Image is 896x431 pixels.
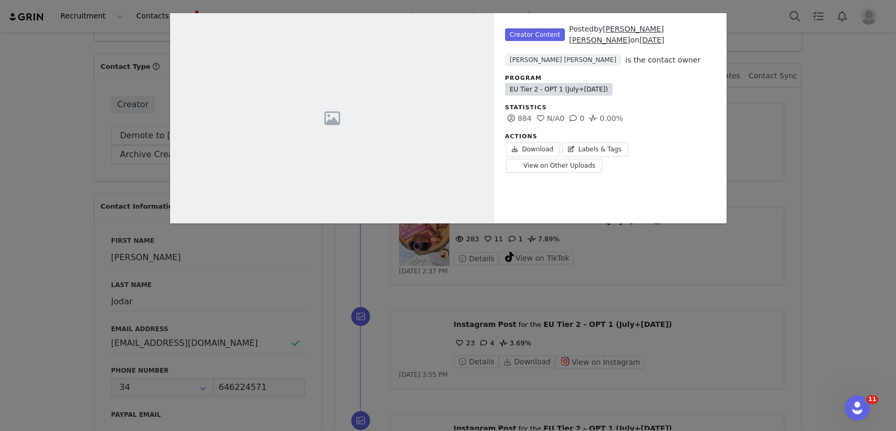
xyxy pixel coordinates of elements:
span: View on Other Uploads [523,161,595,170]
span: 11 [866,395,878,404]
div: Unlabeled [170,13,726,223]
span: Creator Content [505,28,565,41]
body: Rich Text Area. Press ALT-0 for help. [8,8,431,20]
span: 0 [534,114,565,122]
span: N/A [534,114,560,122]
span: [PERSON_NAME] [PERSON_NAME] [505,54,621,66]
span: 884 [505,114,532,122]
iframe: Intercom live chat [845,395,870,420]
span: 0.00% [587,114,623,122]
a: Download [506,142,560,157]
div: is the contact owner [625,55,700,66]
a: [DATE] [639,36,664,44]
div: Actions [505,132,716,141]
a: [PERSON_NAME] [PERSON_NAME] [569,25,663,44]
a: EU Tier 2 - OPT 1 (July+[DATE]) [505,83,613,96]
a: View on Other Uploads [506,159,602,173]
span: by [569,25,663,44]
div: Posted on [569,24,715,46]
span: 0 [567,114,584,122]
a: Labels & Tags [562,142,628,157]
div: Program [505,74,716,83]
div: Statistics [505,104,716,112]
